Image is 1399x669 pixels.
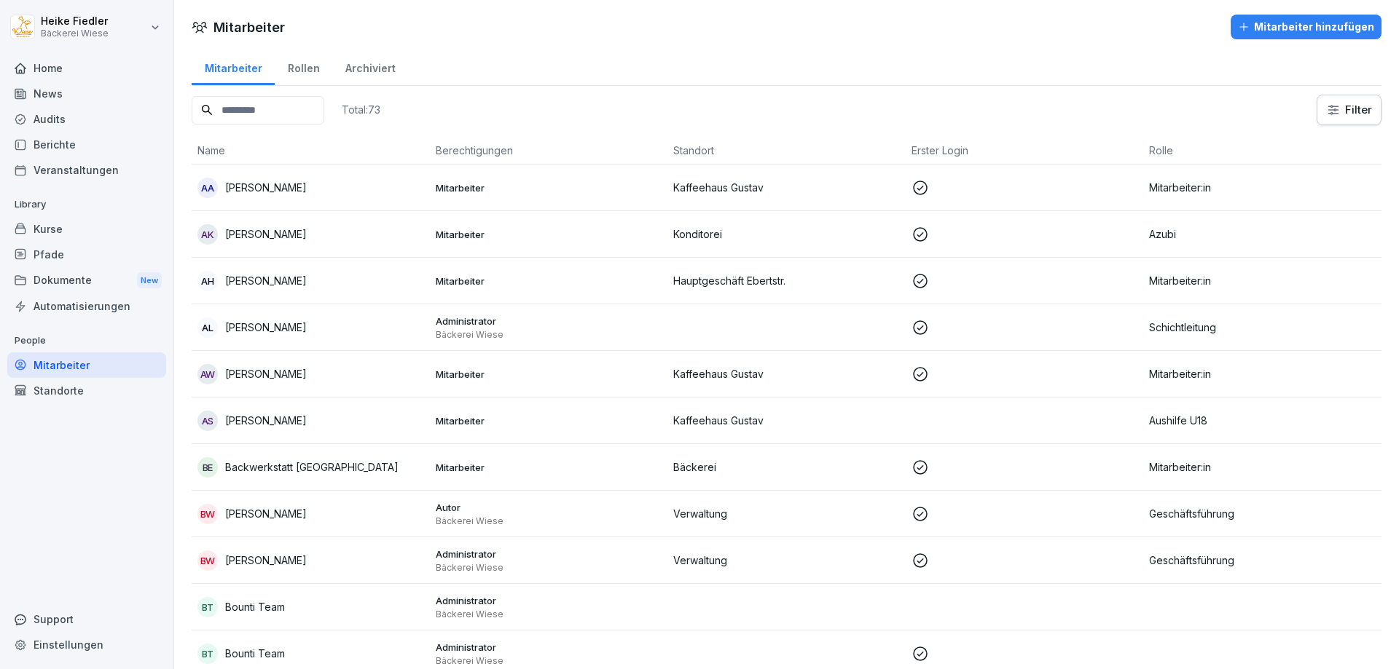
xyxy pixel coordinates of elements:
[332,48,408,85] a: Archiviert
[225,273,307,288] p: [PERSON_NAME]
[7,267,166,294] a: DokumenteNew
[436,368,662,381] p: Mitarbeiter
[673,553,900,568] p: Verwaltung
[7,293,166,319] a: Automatisierungen
[7,352,166,378] a: Mitarbeiter
[436,501,662,514] p: Autor
[197,317,218,338] div: AL
[436,515,662,527] p: Bäckerei Wiese
[7,242,166,267] a: Pfade
[436,414,662,427] p: Mitarbeiter
[225,226,307,242] p: [PERSON_NAME]
[225,459,399,475] p: Backwerkstatt [GEOGRAPHIC_DATA]
[1231,15,1382,39] button: Mitarbeiter hinzufügen
[673,459,900,475] p: Bäckerei
[1326,103,1372,117] div: Filter
[906,137,1144,165] th: Erster Login
[673,506,900,521] p: Verwaltung
[1149,553,1376,568] p: Geschäftsführung
[213,17,285,37] h1: Mitarbeiter
[7,216,166,242] a: Kurse
[673,180,900,195] p: Kaffeehaus Gustav
[225,553,307,568] p: [PERSON_NAME]
[436,562,662,574] p: Bäckerei Wiese
[7,329,166,352] p: People
[197,178,218,198] div: AA
[7,55,166,81] a: Home
[1149,320,1376,335] p: Schichtleitung
[225,506,307,521] p: [PERSON_NAME]
[436,547,662,561] p: Administrator
[192,48,275,85] a: Mitarbeiter
[1143,137,1382,165] th: Rolle
[342,103,380,116] p: Total: 73
[197,364,218,384] div: AW
[436,228,662,241] p: Mitarbeiter
[1149,459,1376,475] p: Mitarbeiter:in
[7,606,166,632] div: Support
[7,378,166,403] a: Standorte
[673,226,900,242] p: Konditorei
[225,320,307,335] p: [PERSON_NAME]
[436,655,662,667] p: Bäckerei Wiese
[275,48,332,85] a: Rollen
[7,193,166,216] p: Library
[7,106,166,132] a: Audits
[436,609,662,620] p: Bäckerei Wiese
[197,411,218,431] div: AS
[436,594,662,607] p: Administrator
[197,550,218,571] div: BW
[436,314,662,328] p: Administrator
[673,366,900,381] p: Kaffeehaus Gustav
[137,272,162,289] div: New
[197,504,218,524] div: BW
[430,137,668,165] th: Berechtigungen
[667,137,906,165] th: Standort
[7,157,166,183] div: Veranstaltungen
[225,646,285,661] p: Bounti Team
[225,180,307,195] p: [PERSON_NAME]
[7,132,166,157] a: Berichte
[225,599,285,614] p: Bounti Team
[197,224,218,245] div: AK
[673,413,900,428] p: Kaffeehaus Gustav
[41,28,109,39] p: Bäckerei Wiese
[436,274,662,288] p: Mitarbeiter
[1149,366,1376,381] p: Mitarbeiter:in
[225,413,307,428] p: [PERSON_NAME]
[1149,273,1376,288] p: Mitarbeiter:in
[436,461,662,474] p: Mitarbeiter
[1149,180,1376,195] p: Mitarbeiter:in
[197,457,218,478] div: BE
[1317,95,1381,124] button: Filter
[1149,506,1376,521] p: Geschäftsführung
[673,273,900,288] p: Hauptgeschäft Ebertstr.
[197,597,218,617] div: BT
[436,329,662,341] p: Bäckerei Wiese
[436,641,662,654] p: Administrator
[7,267,166,294] div: Dokumente
[7,81,166,106] a: News
[197,644,218,664] div: BT
[192,137,430,165] th: Name
[197,271,218,291] div: AH
[436,181,662,194] p: Mitarbeiter
[1149,226,1376,242] p: Azubi
[1238,19,1374,35] div: Mitarbeiter hinzufügen
[7,632,166,657] a: Einstellungen
[225,366,307,381] p: [PERSON_NAME]
[41,15,109,28] p: Heike Fiedler
[1149,413,1376,428] p: Aushilfe U18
